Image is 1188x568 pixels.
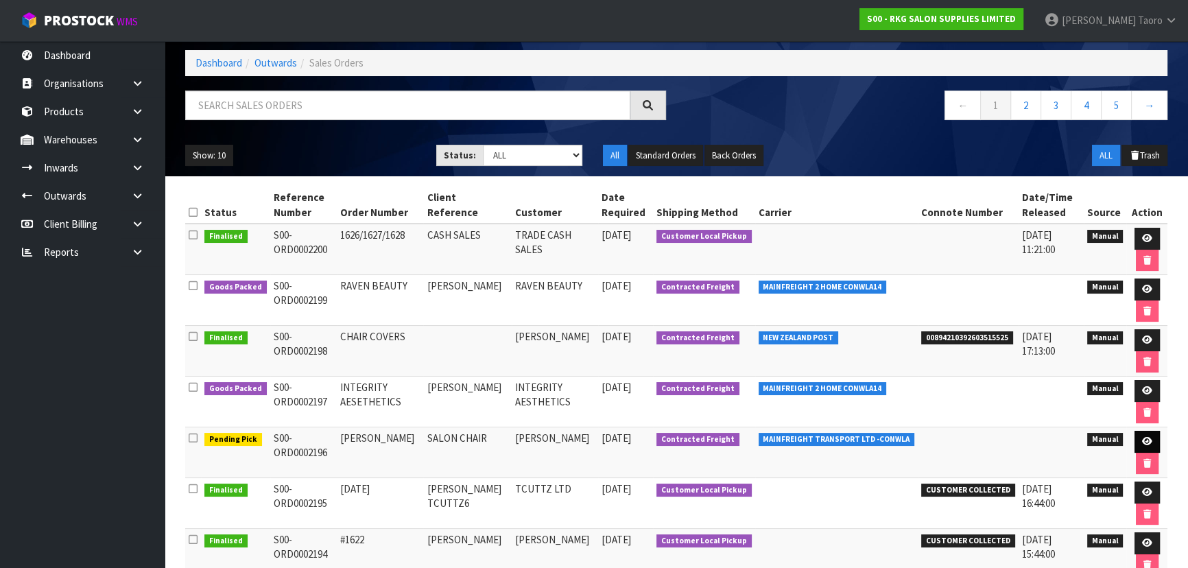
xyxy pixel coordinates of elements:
th: Customer [512,187,598,224]
span: Sales Orders [309,56,364,69]
span: Goods Packed [204,281,267,294]
span: Customer Local Pickup [656,230,752,244]
span: Manual [1087,331,1124,345]
th: Order Number [337,187,424,224]
th: Carrier [755,187,918,224]
span: [DATE] 11:21:00 [1022,228,1055,256]
th: Date Required [598,187,653,224]
span: [DATE] [602,431,631,445]
td: RAVEN BEAUTY [337,275,424,326]
th: Status [201,187,270,224]
span: [DATE] [602,279,631,292]
span: [PERSON_NAME] [1062,14,1136,27]
span: ProStock [44,12,114,29]
span: Customer Local Pickup [656,534,752,548]
span: Manual [1087,230,1124,244]
td: S00-ORD0002199 [270,275,337,326]
td: S00-ORD0002196 [270,427,337,478]
span: Customer Local Pickup [656,484,752,497]
img: cube-alt.png [21,12,38,29]
a: 5 [1101,91,1132,120]
nav: Page navigation [687,91,1167,124]
td: TCUTTZ LTD [512,478,598,529]
span: Contracted Freight [656,281,739,294]
span: 00894210392603515525 [921,331,1013,345]
a: → [1131,91,1167,120]
span: Manual [1087,484,1124,497]
span: Goods Packed [204,382,267,396]
th: Date/Time Released [1019,187,1084,224]
span: [DATE] [602,482,631,495]
span: Finalised [204,484,248,497]
button: ALL [1092,145,1120,167]
a: ← [945,91,981,120]
td: CASH SALES [423,224,512,275]
span: CUSTOMER COLLECTED [921,484,1015,497]
span: [DATE] 15:44:00 [1022,533,1055,560]
td: S00-ORD0002200 [270,224,337,275]
strong: Status: [444,150,476,161]
td: [DATE] [337,478,424,529]
span: [DATE] [602,533,631,546]
span: NEW ZEALAND POST [759,331,839,345]
span: [DATE] [602,330,631,343]
td: [PERSON_NAME] [423,275,512,326]
th: Connote Number [918,187,1019,224]
td: S00-ORD0002195 [270,478,337,529]
td: RAVEN BEAUTY [512,275,598,326]
strong: S00 - RKG SALON SUPPLIES LIMITED [867,13,1016,25]
button: All [603,145,627,167]
td: CHAIR COVERS [337,326,424,377]
td: TRADE CASH SALES [512,224,598,275]
a: S00 - RKG SALON SUPPLIES LIMITED [859,8,1023,30]
th: Client Reference [423,187,512,224]
span: MAINFREIGHT TRANSPORT LTD -CONWLA [759,433,915,447]
button: Trash [1121,145,1167,167]
span: Finalised [204,331,248,345]
a: Dashboard [195,56,242,69]
td: [PERSON_NAME] [423,377,512,427]
span: Finalised [204,534,248,548]
span: Finalised [204,230,248,244]
td: S00-ORD0002197 [270,377,337,427]
button: Back Orders [704,145,763,167]
td: 1626/1627/1628 [337,224,424,275]
span: MAINFREIGHT 2 HOME CONWLA14 [759,382,887,396]
th: Reference Number [270,187,337,224]
td: [PERSON_NAME] TCUTTZ6 [423,478,512,529]
span: Contracted Freight [656,331,739,345]
a: Outwards [254,56,297,69]
span: Manual [1087,534,1124,548]
span: [DATE] [602,228,631,241]
button: Show: 10 [185,145,233,167]
th: Action [1126,187,1167,224]
span: Contracted Freight [656,433,739,447]
span: MAINFREIGHT 2 HOME CONWLA14 [759,281,887,294]
td: INTEGRITY AESETHETICS [337,377,424,427]
span: Contracted Freight [656,382,739,396]
span: CUSTOMER COLLECTED [921,534,1015,548]
th: Shipping Method [653,187,755,224]
span: [DATE] 16:44:00 [1022,482,1055,510]
td: SALON CHAIR [423,427,512,478]
td: [PERSON_NAME] [512,427,598,478]
small: WMS [117,15,138,28]
span: Manual [1087,433,1124,447]
a: 3 [1041,91,1071,120]
td: [PERSON_NAME] [337,427,424,478]
span: Pending Pick [204,433,262,447]
span: Manual [1087,281,1124,294]
a: 1 [980,91,1011,120]
th: Source [1084,187,1127,224]
button: Standard Orders [628,145,703,167]
td: S00-ORD0002198 [270,326,337,377]
span: Taoro [1138,14,1163,27]
span: [DATE] [602,381,631,394]
td: [PERSON_NAME] [512,326,598,377]
a: 4 [1071,91,1102,120]
span: [DATE] 17:13:00 [1022,330,1055,357]
td: INTEGRITY AESTHETICS [512,377,598,427]
a: 2 [1010,91,1041,120]
input: Search sales orders [185,91,630,120]
span: Manual [1087,382,1124,396]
